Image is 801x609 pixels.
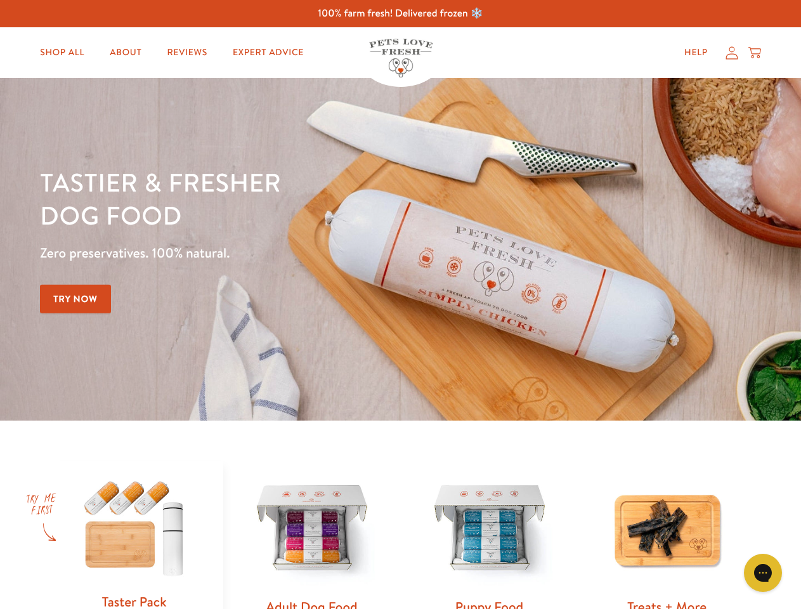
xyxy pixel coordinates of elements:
[40,242,521,265] p: Zero preservatives. 100% natural.
[157,40,217,65] a: Reviews
[40,285,111,313] a: Try Now
[674,40,718,65] a: Help
[100,40,152,65] a: About
[30,40,94,65] a: Shop All
[223,40,314,65] a: Expert Advice
[369,39,433,77] img: Pets Love Fresh
[738,549,788,596] iframe: Gorgias live chat messenger
[40,166,521,232] h1: Tastier & fresher dog food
